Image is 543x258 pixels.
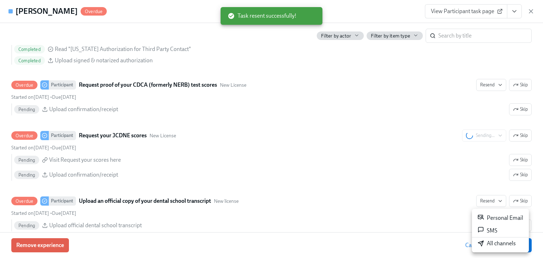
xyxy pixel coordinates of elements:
[478,227,497,235] div: SMS
[478,214,484,222] span: Personal Email
[478,227,484,235] span: SMS
[478,240,516,247] div: All channels
[478,214,523,222] div: Personal Email
[228,12,296,20] span: Task resent successfully!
